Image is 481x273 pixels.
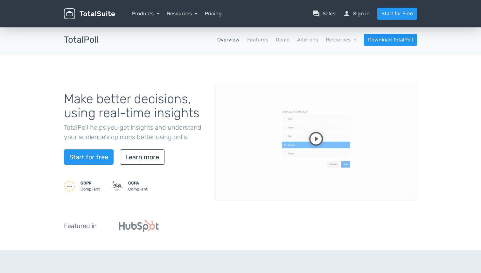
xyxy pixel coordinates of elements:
a: Start for Free [377,8,417,20]
img: GDPR [64,180,75,192]
img: CCPA [112,180,123,192]
a: Pricing [205,10,222,18]
a: Overview [217,36,240,44]
a: Features [247,36,268,44]
strong: GDPR [80,181,92,185]
strong: CCPA [128,181,139,185]
small: Compliant [128,180,148,192]
a: Resources [167,11,198,17]
a: Learn more [120,149,164,165]
h3: TotalPoll [64,35,99,45]
span: person [343,10,351,18]
a: Start for free [64,149,114,165]
a: Add-ons [297,36,318,44]
a: Products [132,11,159,17]
p: TotalPoll helps you get insights and understand your audience's opinions better using polls. [64,123,206,142]
a: personSign in [343,10,370,18]
a: question_answerSales [312,10,335,18]
h1: Make better decisions, using real-time insights [64,92,206,120]
img: TotalSuite for WordPress [64,8,115,19]
a: Resources [326,37,356,43]
a: Download TotalPoll [364,34,417,46]
img: Hubspot [119,220,159,232]
a: Demo [276,36,289,44]
span: question_answer [312,10,320,18]
h5: Featured in [64,222,97,229]
small: Compliant [80,180,100,192]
